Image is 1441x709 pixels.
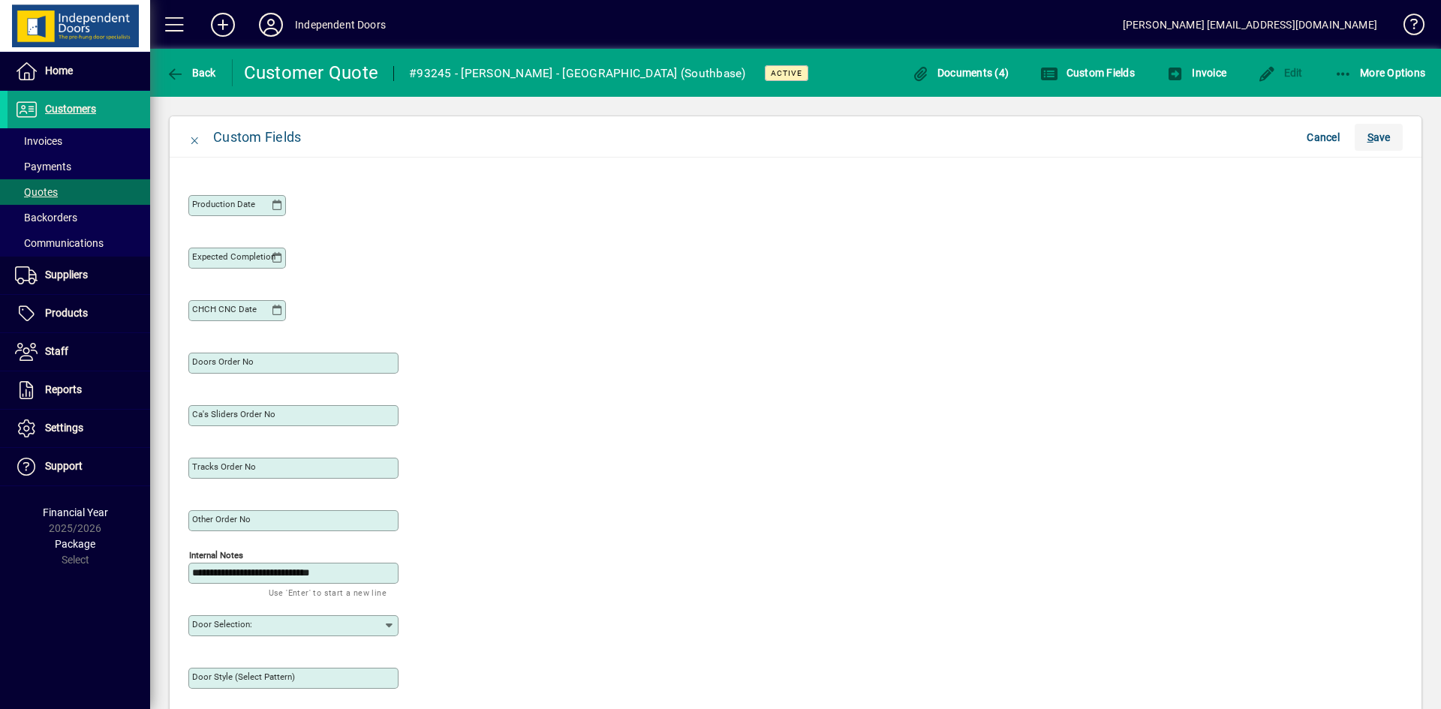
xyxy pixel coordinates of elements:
button: Close [177,119,213,155]
span: Quotes [15,186,58,198]
div: Custom Fields [213,125,301,149]
a: Home [8,53,150,90]
a: Communications [8,230,150,256]
a: Settings [8,410,150,447]
mat-label: Ca's Sliders Order No [192,409,275,419]
span: S [1367,131,1373,143]
mat-label: Internal Notes [189,550,243,560]
span: Products [45,307,88,319]
mat-label: Other Order No [192,514,251,524]
span: Support [45,460,83,472]
a: Staff [8,333,150,371]
div: Independent Doors [295,13,386,37]
span: Invoice [1166,67,1226,79]
mat-label: Door Style (Select Pattern) [192,671,295,682]
span: More Options [1334,67,1426,79]
span: Suppliers [45,269,88,281]
span: Cancel [1307,125,1340,149]
span: Documents (4) [911,67,1009,79]
button: Invoice [1163,59,1230,86]
mat-label: Tracks Order No [192,461,256,472]
button: Add [199,11,247,38]
button: Custom Fields [1036,59,1139,86]
span: Settings [45,422,83,434]
div: #93245 - [PERSON_NAME] - [GEOGRAPHIC_DATA] (Southbase) [409,62,746,86]
span: Back [166,67,216,79]
button: Back [162,59,220,86]
button: More Options [1331,59,1430,86]
mat-hint: Use 'Enter' to start a new line [269,584,387,601]
a: Suppliers [8,257,150,294]
a: Invoices [8,128,150,154]
mat-label: CHCH CNC Date [192,304,257,314]
span: Home [45,65,73,77]
span: Package [55,538,95,550]
span: Reports [45,383,82,395]
span: Custom Fields [1040,67,1135,79]
span: Communications [15,237,104,249]
div: [PERSON_NAME] [EMAIL_ADDRESS][DOMAIN_NAME] [1123,13,1377,37]
span: Staff [45,345,68,357]
a: Payments [8,154,150,179]
app-page-header-button: Back [150,59,233,86]
mat-label: Door Selection: [192,619,252,629]
span: Customers [45,103,96,115]
span: Edit [1258,67,1303,79]
a: Knowledge Base [1392,3,1422,52]
a: Backorders [8,205,150,230]
a: Quotes [8,179,150,205]
button: Documents (4) [907,59,1012,86]
span: ave [1367,125,1391,149]
button: Cancel [1299,124,1347,151]
a: Reports [8,371,150,409]
span: Invoices [15,135,62,147]
button: Profile [247,11,295,38]
button: Edit [1254,59,1307,86]
span: Active [771,68,802,78]
a: Support [8,448,150,485]
mat-label: Doors Order No [192,356,254,367]
span: Backorders [15,212,77,224]
div: Customer Quote [244,61,379,85]
span: Financial Year [43,506,108,518]
mat-label: Expected Completion [192,251,275,262]
a: Products [8,295,150,332]
button: Save [1355,124,1403,151]
span: Payments [15,161,71,173]
mat-label: Production Date [192,199,255,209]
